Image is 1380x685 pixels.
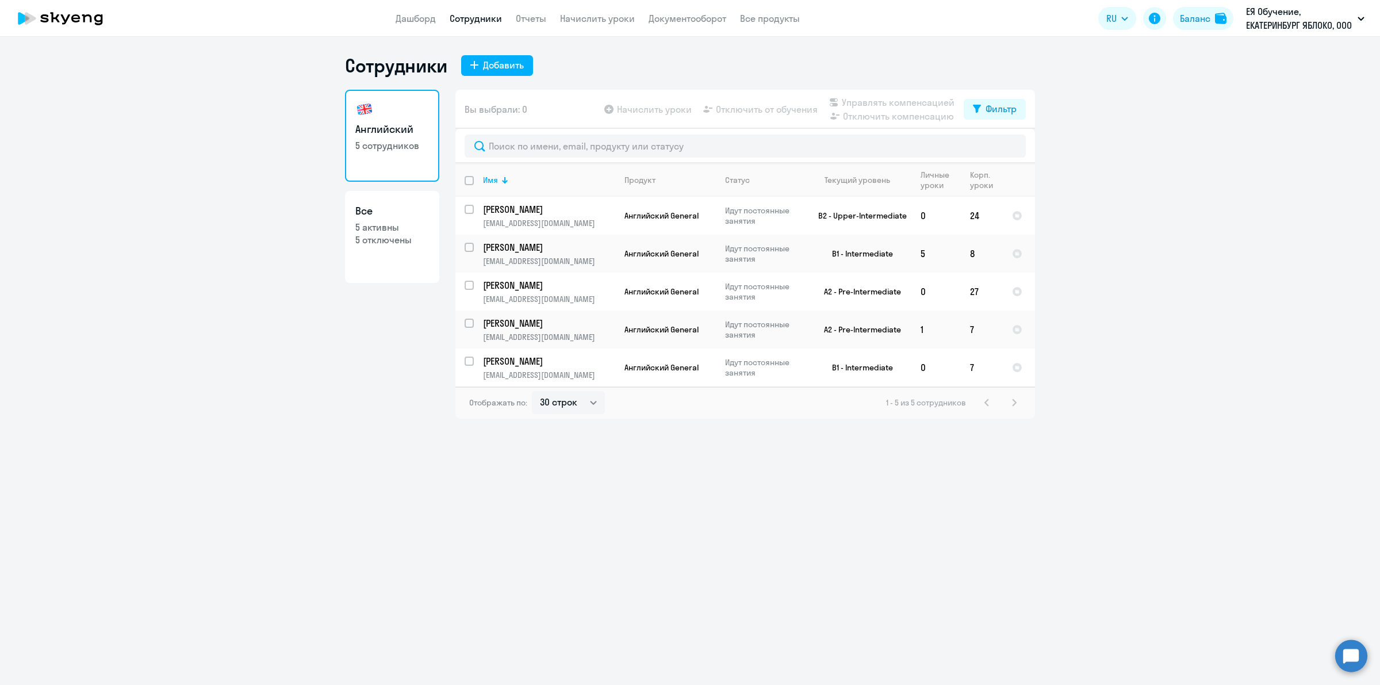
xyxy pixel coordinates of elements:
[483,294,615,304] p: [EMAIL_ADDRESS][DOMAIN_NAME]
[624,211,699,221] span: Английский General
[355,221,429,234] p: 5 активны
[804,311,911,349] td: A2 - Pre-Intermediate
[1173,7,1233,30] button: Балансbalance
[624,248,699,259] span: Английский General
[345,54,447,77] h1: Сотрудники
[1215,13,1226,24] img: balance
[483,256,615,266] p: [EMAIL_ADDRESS][DOMAIN_NAME]
[961,349,1003,386] td: 7
[345,191,439,283] a: Все5 активны5 отключены
[911,311,961,349] td: 1
[483,175,615,185] div: Имя
[911,349,961,386] td: 0
[355,204,429,219] h3: Все
[450,13,502,24] a: Сотрудники
[483,175,498,185] div: Имя
[725,205,804,226] p: Идут постоянные занятия
[961,273,1003,311] td: 27
[345,90,439,182] a: Английский5 сотрудников
[970,170,1002,190] div: Корп. уроки
[911,273,961,311] td: 0
[483,370,615,380] p: [EMAIL_ADDRESS][DOMAIN_NAME]
[814,175,911,185] div: Текущий уровень
[483,332,615,342] p: [EMAIL_ADDRESS][DOMAIN_NAME]
[1180,12,1210,25] div: Баланс
[624,175,655,185] div: Продукт
[740,13,800,24] a: Все продукты
[624,362,699,373] span: Английский General
[355,234,429,246] p: 5 отключены
[804,349,911,386] td: B1 - Intermediate
[649,13,726,24] a: Документооборот
[483,355,615,368] a: [PERSON_NAME]
[483,355,613,368] p: [PERSON_NAME]
[516,13,546,24] a: Отчеты
[725,175,804,185] div: Статус
[986,102,1017,116] div: Фильтр
[469,397,527,408] span: Отображать по:
[483,203,615,216] a: [PERSON_NAME]
[804,273,911,311] td: A2 - Pre-Intermediate
[921,170,960,190] div: Личные уроки
[1246,5,1353,32] p: ЕЯ Обучение, ЕКАТЕРИНБУРГ ЯБЛОКО, ООО
[725,319,804,340] p: Идут постоянные занятия
[355,139,429,152] p: 5 сотрудников
[483,279,615,292] a: [PERSON_NAME]
[461,55,533,76] button: Добавить
[1240,5,1370,32] button: ЕЯ Обучение, ЕКАТЕРИНБУРГ ЯБЛОКО, ООО
[804,197,911,235] td: B2 - Upper-Intermediate
[483,317,613,330] p: [PERSON_NAME]
[725,175,750,185] div: Статус
[725,243,804,264] p: Идут постоянные занятия
[921,170,950,190] div: Личные уроки
[483,203,613,216] p: [PERSON_NAME]
[804,235,911,273] td: B1 - Intermediate
[483,58,524,72] div: Добавить
[355,100,374,118] img: english
[911,235,961,273] td: 5
[624,324,699,335] span: Английский General
[886,397,966,408] span: 1 - 5 из 5 сотрудников
[465,135,1026,158] input: Поиск по имени, email, продукту или статусу
[961,235,1003,273] td: 8
[725,281,804,302] p: Идут постоянные занятия
[465,102,527,116] span: Вы выбрали: 0
[825,175,890,185] div: Текущий уровень
[396,13,436,24] a: Дашборд
[355,122,429,137] h3: Английский
[483,241,613,254] p: [PERSON_NAME]
[483,241,615,254] a: [PERSON_NAME]
[1098,7,1136,30] button: RU
[483,218,615,228] p: [EMAIL_ADDRESS][DOMAIN_NAME]
[483,317,615,330] a: [PERSON_NAME]
[970,170,993,190] div: Корп. уроки
[483,279,613,292] p: [PERSON_NAME]
[961,311,1003,349] td: 7
[725,357,804,378] p: Идут постоянные занятия
[911,197,961,235] td: 0
[961,197,1003,235] td: 24
[624,175,715,185] div: Продукт
[1106,12,1117,25] span: RU
[560,13,635,24] a: Начислить уроки
[964,99,1026,120] button: Фильтр
[624,286,699,297] span: Английский General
